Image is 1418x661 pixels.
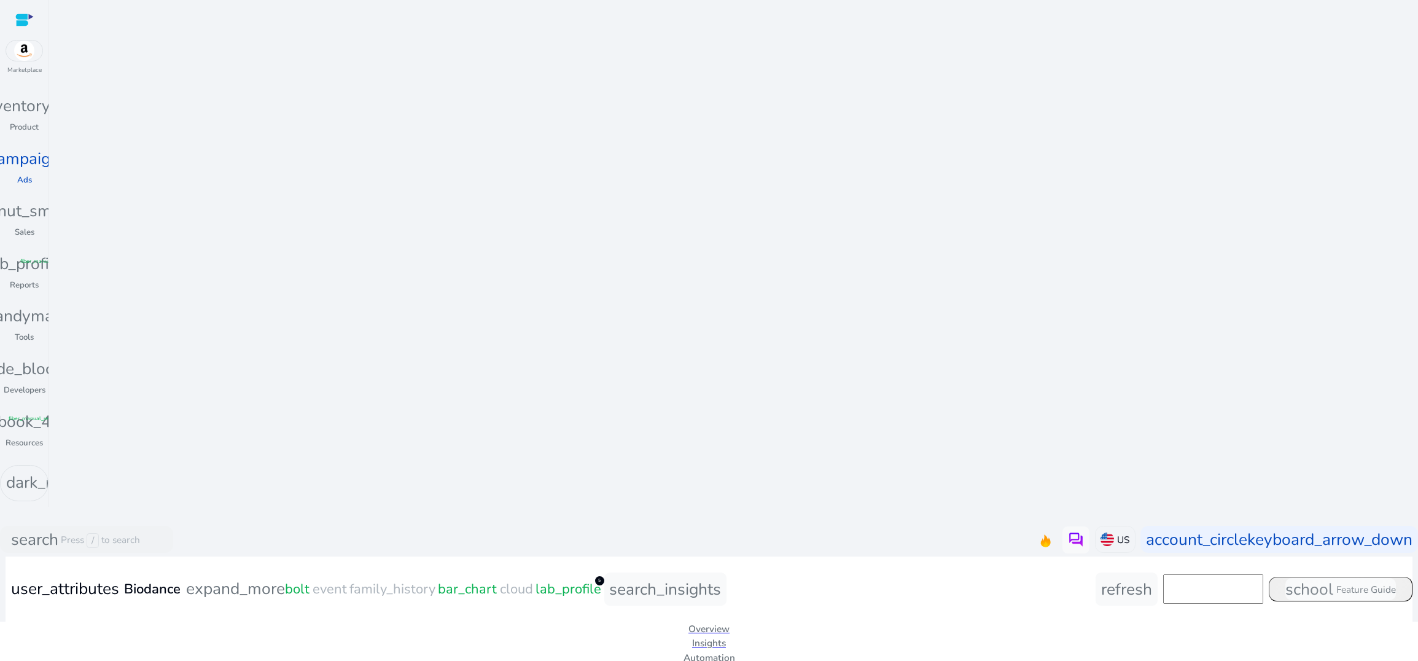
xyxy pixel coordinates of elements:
span: expand_more [186,577,285,601]
span: keyboard_arrow_down [1247,528,1412,552]
span: account_circle [1146,528,1247,552]
button: refresh [1096,573,1158,606]
p: Tools [15,332,34,344]
p: Press to search [61,533,140,547]
img: amazon.svg [6,41,43,61]
p: Product [10,122,39,134]
span: search [11,528,58,552]
button: search_insights [604,573,727,606]
span: / [87,533,98,547]
p: US [1117,533,1129,547]
h3: Biodance [124,581,181,597]
p: Ads [17,174,32,187]
span: event [313,579,347,600]
span: bolt [285,579,310,600]
img: us.svg [1101,533,1114,546]
span: dark_mode [6,471,87,495]
p: Resources [6,437,43,450]
div: 5 [595,576,604,585]
span: cloud [500,579,533,600]
span: fiber_manual_record [9,415,59,423]
span: refresh [1101,578,1152,600]
span: search_insights [609,578,721,600]
span: user_attributes [11,577,119,601]
p: Developers [4,385,45,397]
span: family_history [349,579,435,600]
p: Sales [15,227,34,239]
span: lab_profile [536,579,601,600]
p: Reports [10,280,39,292]
button: schoolFeature Guide [1269,577,1412,601]
p: Marketplace [7,66,42,75]
span: fiber_manual_record [20,257,71,265]
span: bar_chart [438,579,497,600]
